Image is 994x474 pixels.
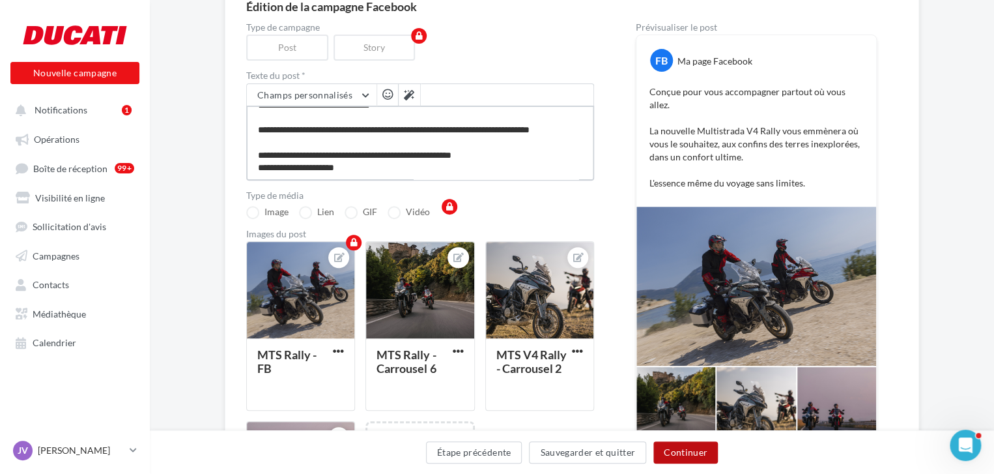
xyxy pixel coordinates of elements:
[246,71,594,80] label: Texte du post *
[34,134,79,145] span: Opérations
[33,221,106,232] span: Sollicitation d'avis
[35,192,105,203] span: Visibilité en ligne
[115,163,134,173] div: 99+
[246,23,594,32] label: Type de campagne
[246,191,594,200] label: Type de média
[10,62,139,84] button: Nouvelle campagne
[376,348,436,376] div: MTS Rally - Carrousel 6
[33,308,86,319] span: Médiathèque
[8,330,142,353] a: Calendrier
[8,272,142,295] a: Contacts
[10,438,139,463] a: JV [PERSON_NAME]
[426,441,522,464] button: Étape précédente
[257,348,317,376] div: MTS Rally - FB
[529,441,646,464] button: Sauvegarder et quitter
[8,301,142,325] a: Médiathèque
[496,348,567,376] div: MTS V4 Rally - Carrousel 2
[950,430,981,461] iframe: Intercom live chat
[636,23,877,32] div: Prévisualiser le post
[246,230,594,239] div: Images du post
[677,55,752,68] div: Ma page Facebook
[650,49,673,72] div: FB
[257,89,352,100] span: Champs personnalisés
[18,444,28,457] span: JV
[247,84,376,106] button: Champs personnalisés
[33,250,79,261] span: Campagnes
[122,105,132,115] div: 1
[8,156,142,180] a: Boîte de réception99+
[8,214,142,237] a: Sollicitation d'avis
[35,104,87,115] span: Notifications
[8,243,142,267] a: Campagnes
[33,337,76,348] span: Calendrier
[38,444,124,457] p: [PERSON_NAME]
[8,185,142,209] a: Visibilité en ligne
[246,1,898,12] div: Édition de la campagne Facebook
[33,279,69,290] span: Contacts
[8,126,142,150] a: Opérations
[8,98,137,121] button: Notifications 1
[649,85,863,190] p: Conçue pour vous accompagner partout où vous allez. La nouvelle Multistrada V4 Rally vous emmèner...
[653,441,718,464] button: Continuer
[33,162,107,173] span: Boîte de réception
